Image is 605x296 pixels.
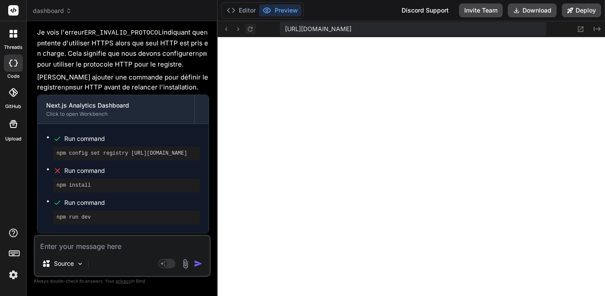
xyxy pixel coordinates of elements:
[396,3,454,17] div: Discord Support
[76,260,84,267] img: Pick Models
[57,150,196,157] pre: npm config set registry [URL][DOMAIN_NAME]
[218,37,605,296] iframe: Preview
[7,73,19,80] label: code
[37,28,209,69] p: Je vois l'erreur indiquant que tente d'utiliser HTTPS alors que seul HTTP est pris en charge. Cel...
[64,166,200,175] span: Run command
[195,51,207,58] code: npm
[61,84,73,92] code: npm
[37,73,209,93] p: [PERSON_NAME] ajouter une commande pour définir le registre sur HTTP avant de relancer l'installa...
[54,259,74,268] p: Source
[285,25,352,33] span: [URL][DOMAIN_NAME]
[116,278,131,283] span: privacy
[4,44,22,51] label: threads
[223,4,259,16] button: Editor
[64,198,200,207] span: Run command
[34,277,211,285] p: Always double-check its answers. Your in Bind
[562,3,601,17] button: Deploy
[259,4,301,16] button: Preview
[6,267,21,282] img: settings
[38,95,194,124] button: Next.js Analytics DashboardClick to open Workbench
[46,111,186,118] div: Click to open Workbench
[5,135,22,143] label: Upload
[459,3,503,17] button: Invite Team
[37,29,208,48] code: npm
[57,214,196,221] pre: npm run dev
[57,182,196,189] pre: npm install
[46,101,186,110] div: Next.js Analytics Dashboard
[33,6,72,15] span: dashboard
[64,134,200,143] span: Run command
[508,3,557,17] button: Download
[5,103,21,110] label: GitHub
[84,29,162,37] code: ERR_INVALID_PROTOCOL
[194,259,203,268] img: icon
[181,259,190,269] img: attachment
